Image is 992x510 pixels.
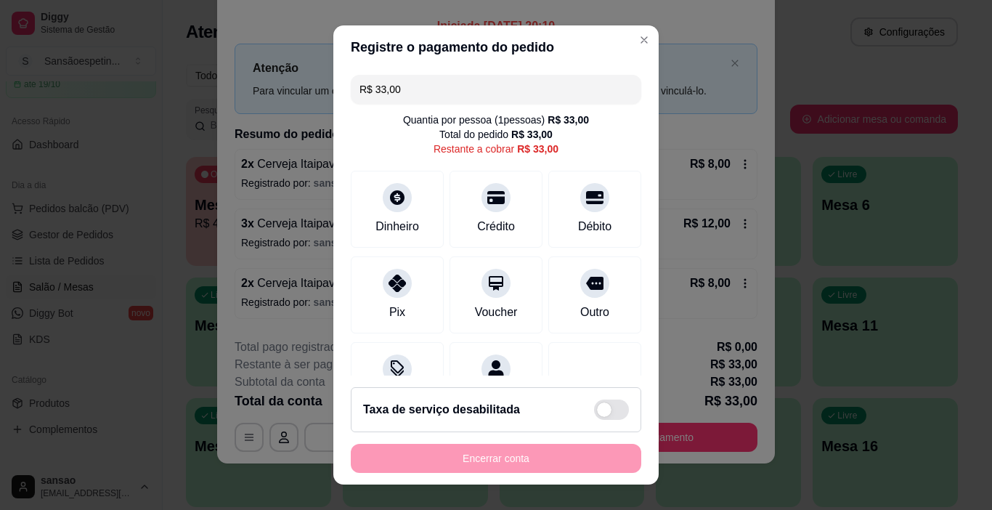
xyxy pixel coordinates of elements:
[363,401,520,418] h2: Taxa de serviço desabilitada
[548,113,589,127] div: R$ 33,00
[580,304,609,321] div: Outro
[517,142,558,156] div: R$ 33,00
[578,218,611,235] div: Débito
[439,127,553,142] div: Total do pedido
[477,218,515,235] div: Crédito
[375,218,419,235] div: Dinheiro
[389,304,405,321] div: Pix
[403,113,589,127] div: Quantia por pessoa ( 1 pessoas)
[633,28,656,52] button: Close
[359,75,633,104] input: Ex.: hambúrguer de cordeiro
[475,304,518,321] div: Voucher
[511,127,553,142] div: R$ 33,00
[434,142,558,156] div: Restante a cobrar
[333,25,659,69] header: Registre o pagamento do pedido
